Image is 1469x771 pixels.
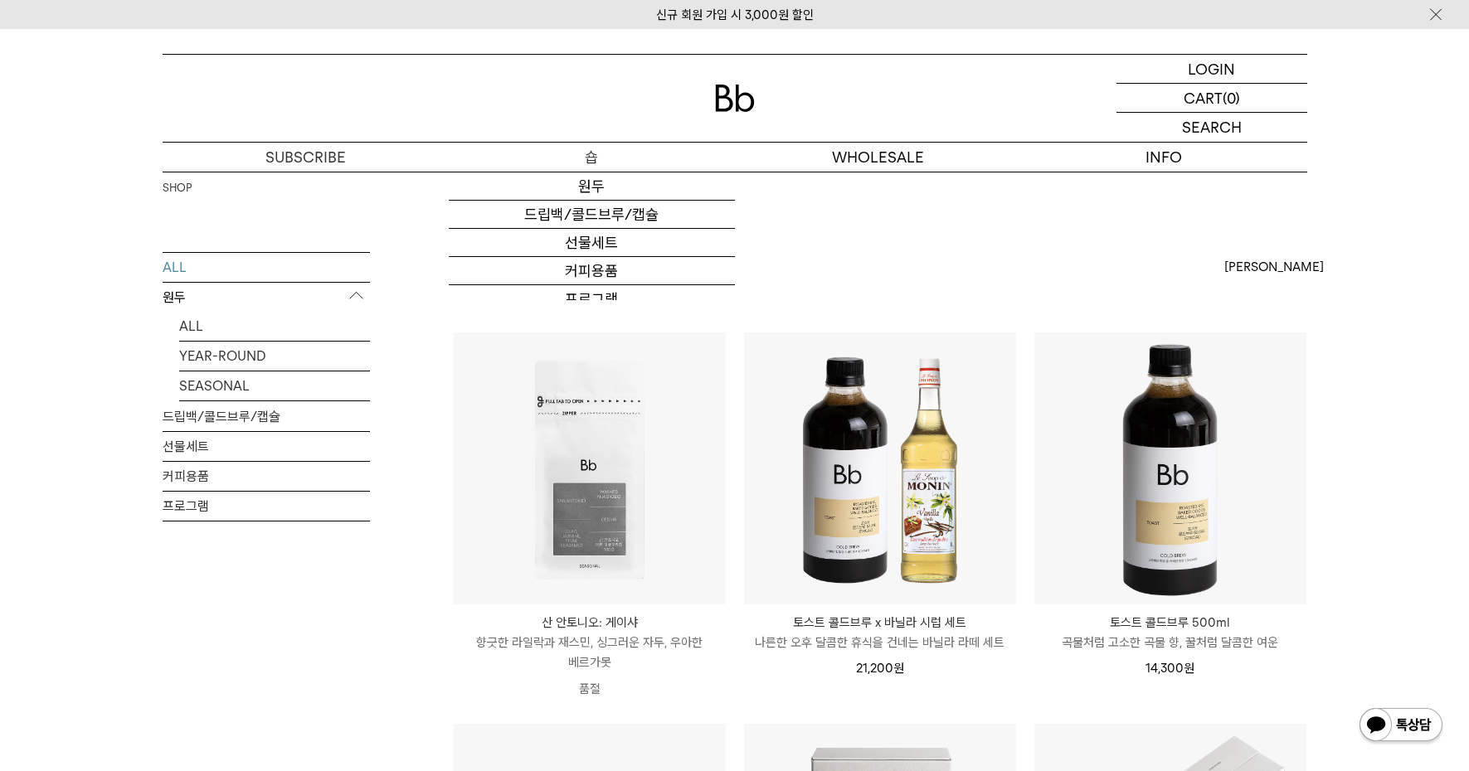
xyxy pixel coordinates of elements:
a: 커피용품 [163,462,370,491]
p: 원두 [163,283,370,313]
a: SUBSCRIBE [163,143,449,172]
a: 숍 [449,143,735,172]
p: INFO [1021,143,1307,172]
p: WHOLESALE [735,143,1021,172]
p: SEARCH [1182,113,1242,142]
img: 산 안토니오: 게이샤 [454,332,726,604]
p: CART [1184,84,1223,112]
a: ALL [163,253,370,282]
p: 토스트 콜드브루 500ml [1034,613,1306,633]
a: 토스트 콜드브루 500ml 곡물처럼 고소한 곡물 향, 꿀처럼 달콤한 여운 [1034,613,1306,652]
p: 나른한 오후 달콤한 휴식을 건네는 바닐라 라떼 세트 [744,633,1016,652]
a: 드립백/콜드브루/캡슐 [163,402,370,431]
a: CART (0) [1116,84,1307,113]
span: 14,300 [1146,661,1194,676]
a: 프로그램 [449,285,735,313]
img: 토스트 콜드브루 x 바닐라 시럽 세트 [744,332,1016,604]
a: 드립백/콜드브루/캡슐 [449,201,735,229]
p: 곡물처럼 고소한 곡물 향, 꿀처럼 달콤한 여운 [1034,633,1306,652]
span: 원 [893,661,904,676]
a: 신규 회원 가입 시 3,000원 할인 [656,7,814,22]
a: SHOP [163,180,192,196]
img: 카카오톡 채널 1:1 채팅 버튼 [1358,706,1444,746]
p: 토스트 콜드브루 x 바닐라 시럽 세트 [744,613,1016,633]
a: 산 안토니오: 게이샤 향긋한 라일락과 재스민, 싱그러운 자두, 우아한 베르가못 [454,613,726,672]
a: SEASONAL [179,371,370,400]
p: LOGIN [1188,55,1235,83]
a: LOGIN [1116,55,1307,84]
a: 프로그램 [163,492,370,521]
span: 원 [1184,661,1194,676]
a: 커피용품 [449,257,735,285]
img: 로고 [715,85,755,112]
a: 원두 [449,172,735,201]
a: 선물세트 [449,229,735,257]
a: YEAR-ROUND [179,342,370,371]
span: [PERSON_NAME] [1224,257,1324,277]
span: 21,200 [856,661,904,676]
p: 향긋한 라일락과 재스민, 싱그러운 자두, 우아한 베르가못 [454,633,726,672]
a: 선물세트 [163,432,370,461]
p: (0) [1223,84,1240,112]
a: 토스트 콜드브루 x 바닐라 시럽 세트 나른한 오후 달콤한 휴식을 건네는 바닐라 라떼 세트 [744,613,1016,652]
p: 품절 [454,672,726,706]
p: 산 안토니오: 게이샤 [454,613,726,633]
a: ALL [179,312,370,341]
img: 토스트 콜드브루 500ml [1034,332,1306,604]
